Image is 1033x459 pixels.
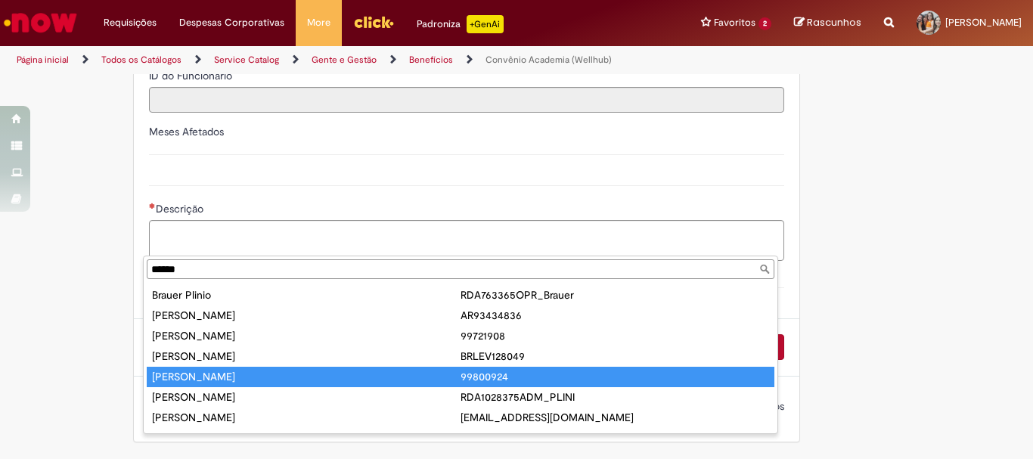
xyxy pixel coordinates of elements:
[152,410,461,425] div: [PERSON_NAME]
[152,308,461,323] div: [PERSON_NAME]
[152,287,461,302] div: Brauer Plinio
[152,369,461,384] div: [PERSON_NAME]
[461,410,769,425] div: [EMAIL_ADDRESS][DOMAIN_NAME]
[152,328,461,343] div: [PERSON_NAME]
[152,349,461,364] div: [PERSON_NAME]
[461,308,769,323] div: AR93434836
[461,369,769,384] div: 99800924
[461,430,769,445] div: RDACOM_Plinio
[144,282,777,433] ul: Nome do Funcionário
[461,349,769,364] div: BRLEV128049
[461,389,769,405] div: RDA1028375ADM_PLINI
[461,287,769,302] div: RDA763365OPR_Brauer
[152,389,461,405] div: [PERSON_NAME]
[152,430,461,445] div: [PERSON_NAME]
[461,328,769,343] div: 99721908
